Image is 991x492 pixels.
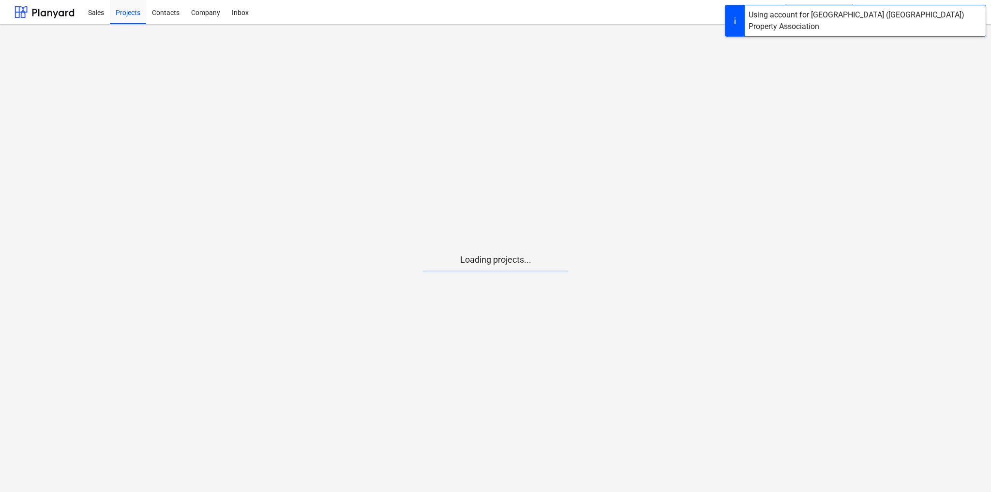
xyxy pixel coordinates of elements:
[423,254,568,266] p: Loading projects...
[749,9,982,32] div: Using account for [GEOGRAPHIC_DATA] ([GEOGRAPHIC_DATA]) Property Association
